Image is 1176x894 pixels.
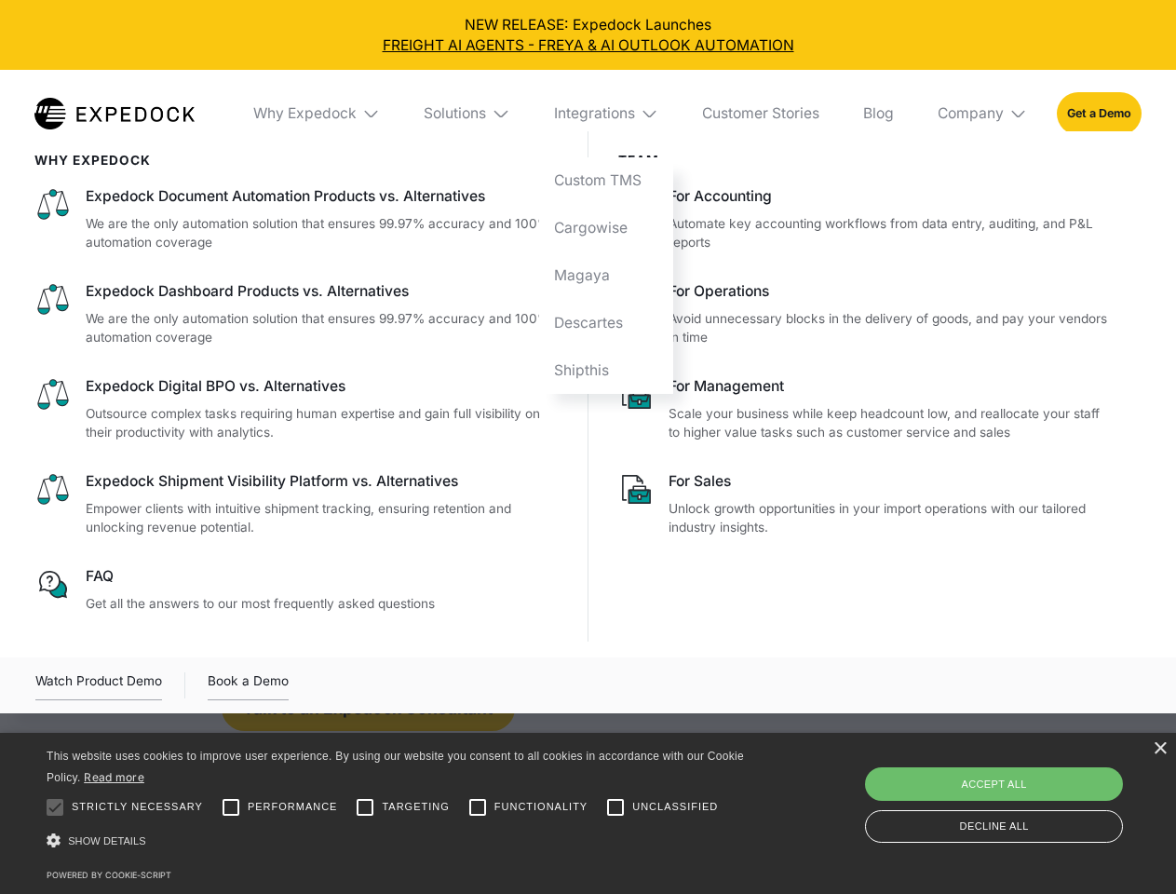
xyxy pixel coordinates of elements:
p: Scale your business while keep headcount low, and reallocate your staff to higher value tasks suc... [669,404,1112,442]
a: For ManagementScale your business while keep headcount low, and reallocate your staff to higher v... [618,376,1113,442]
span: Unclassified [632,799,718,815]
div: NEW RELEASE: Expedock Launches [15,15,1162,56]
div: FAQ [86,566,559,587]
iframe: Chat Widget [866,693,1176,894]
span: Targeting [382,799,449,815]
p: Avoid unnecessary blocks in the delivery of goods, and pay your vendors in time [669,309,1112,347]
a: Customer Stories [687,70,833,157]
div: Why Expedock [238,70,395,157]
a: Custom TMS [539,157,673,205]
a: Magaya [539,251,673,299]
span: Functionality [494,799,588,815]
div: Expedock Document Automation Products vs. Alternatives [86,186,559,207]
a: Read more [84,770,144,784]
a: FREIGHT AI AGENTS - FREYA & AI OUTLOOK AUTOMATION [15,35,1162,56]
div: Integrations [554,104,635,123]
a: Expedock Dashboard Products vs. AlternativesWe are the only automation solution that ensures 99.9... [34,281,559,347]
div: For Sales [669,471,1112,492]
a: open lightbox [35,670,162,700]
a: Book a Demo [208,670,289,700]
span: Strictly necessary [72,799,203,815]
div: Company [938,104,1004,123]
div: For Operations [669,281,1112,302]
div: Integrations [539,70,673,157]
div: Solutions [410,70,525,157]
a: Expedock Shipment Visibility Platform vs. AlternativesEmpower clients with intuitive shipment tra... [34,471,559,537]
div: WHy Expedock [34,153,559,168]
div: Expedock Shipment Visibility Platform vs. Alternatives [86,471,559,492]
p: We are the only automation solution that ensures 99.97% accuracy and 100% automation coverage [86,214,559,252]
p: Unlock growth opportunities in your import operations with our tailored industry insights. [669,499,1112,537]
p: Get all the answers to our most frequently asked questions [86,594,559,614]
div: Team [618,153,1113,168]
a: For AccountingAutomate key accounting workflows from data entry, auditing, and P&L reports [618,186,1113,252]
div: Company [923,70,1042,157]
nav: Integrations [539,157,673,394]
p: Empower clients with intuitive shipment tracking, ensuring retention and unlocking revenue potent... [86,499,559,537]
div: For Management [669,376,1112,397]
a: Cargowise [539,205,673,252]
div: Solutions [424,104,486,123]
a: Get a Demo [1057,92,1142,134]
a: Blog [848,70,908,157]
a: Powered by cookie-script [47,870,171,880]
a: FAQGet all the answers to our most frequently asked questions [34,566,559,613]
p: Automate key accounting workflows from data entry, auditing, and P&L reports [669,214,1112,252]
div: Expedock Dashboard Products vs. Alternatives [86,281,559,302]
a: For SalesUnlock growth opportunities in your import operations with our tailored industry insights. [618,471,1113,537]
p: We are the only automation solution that ensures 99.97% accuracy and 100% automation coverage [86,309,559,347]
div: Why Expedock [253,104,357,123]
div: Watch Product Demo [35,670,162,700]
a: Descartes [539,299,673,346]
p: Outsource complex tasks requiring human expertise and gain full visibility on their productivity ... [86,404,559,442]
span: This website uses cookies to improve user experience. By using our website you consent to all coo... [47,750,744,784]
a: For OperationsAvoid unnecessary blocks in the delivery of goods, and pay your vendors in time [618,281,1113,347]
div: Show details [47,829,750,854]
a: Expedock Digital BPO vs. AlternativesOutsource complex tasks requiring human expertise and gain f... [34,376,559,442]
span: Performance [248,799,338,815]
div: For Accounting [669,186,1112,207]
a: Shipthis [539,346,673,394]
div: Expedock Digital BPO vs. Alternatives [86,376,559,397]
a: Expedock Document Automation Products vs. AlternativesWe are the only automation solution that en... [34,186,559,252]
span: Show details [68,835,146,847]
